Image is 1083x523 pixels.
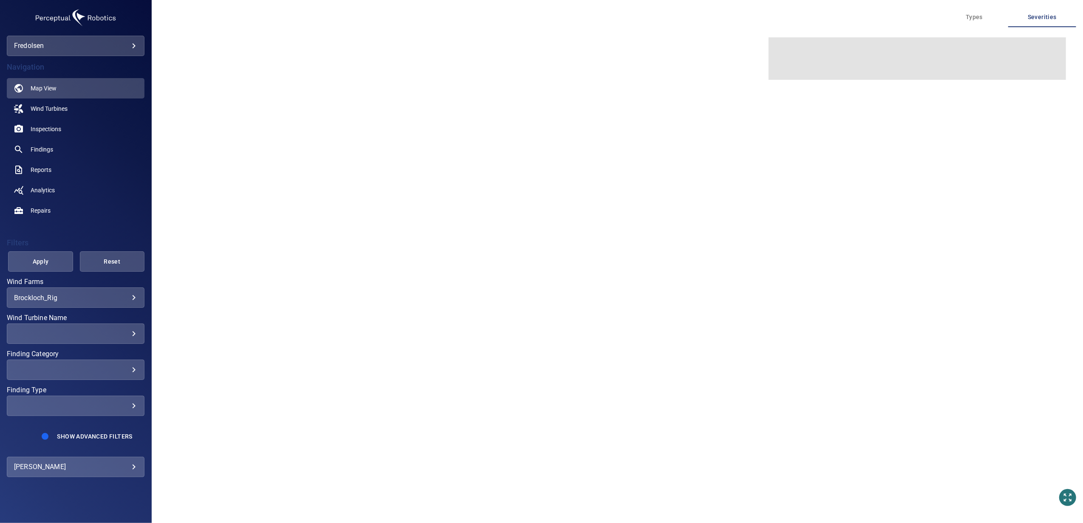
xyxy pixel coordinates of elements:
button: Show Advanced Filters [52,430,137,443]
a: repairs noActive [7,200,144,221]
span: Reset [90,256,134,267]
label: Wind Farms [7,278,144,285]
div: Brockloch_Rig [14,294,137,302]
span: Wind Turbines [31,104,68,113]
div: Wind Farms [7,287,144,308]
a: findings noActive [7,139,144,160]
span: Analytics [31,186,55,194]
button: Apply [8,251,73,272]
span: Repairs [31,206,51,215]
span: Findings [31,145,53,154]
div: Finding Category [7,360,144,380]
span: Types [945,12,1003,22]
div: [PERSON_NAME] [14,460,137,474]
span: Severities [1013,12,1071,22]
a: analytics noActive [7,180,144,200]
span: Show Advanced Filters [57,433,132,440]
button: Reset [80,251,144,272]
div: Finding Type [7,396,144,416]
span: Map View [31,84,57,93]
label: Finding Category [7,351,144,357]
span: Reports [31,166,51,174]
a: map active [7,78,144,98]
h4: Filters [7,239,144,247]
div: fredolsen [14,39,137,53]
label: Wind Turbine Name [7,315,144,321]
img: fredolsen-logo [33,7,118,29]
span: Inspections [31,125,61,133]
h4: Navigation [7,63,144,71]
span: Apply [19,256,62,267]
a: inspections noActive [7,119,144,139]
div: Wind Turbine Name [7,323,144,344]
a: reports noActive [7,160,144,180]
div: fredolsen [7,36,144,56]
label: Finding Type [7,387,144,394]
a: windturbines noActive [7,98,144,119]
